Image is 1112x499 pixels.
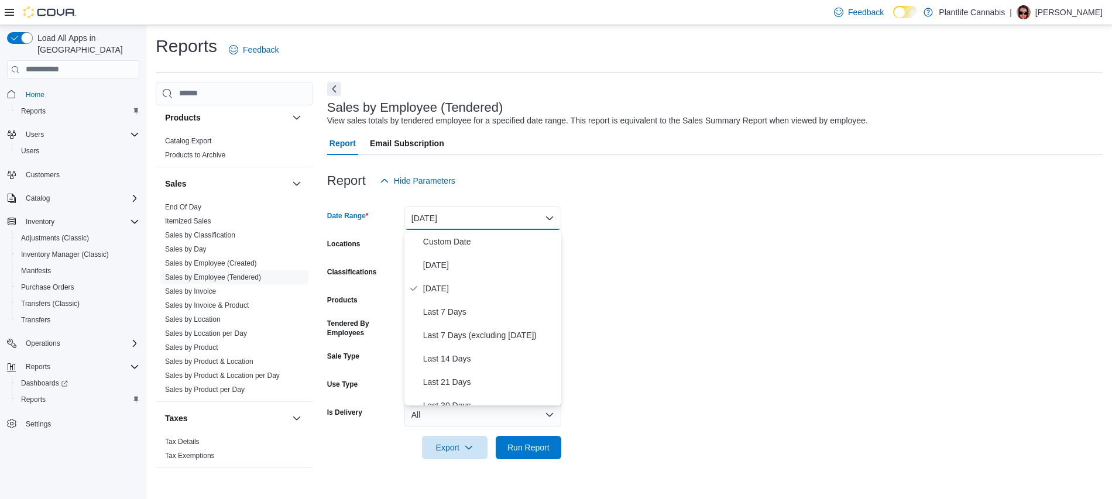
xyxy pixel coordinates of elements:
span: Sales by Location per Day [165,329,247,338]
span: Sales by Product [165,343,218,352]
a: Itemized Sales [165,217,211,225]
a: Reports [16,104,50,118]
button: Inventory [2,214,144,230]
a: Inventory Manager (Classic) [16,247,114,261]
span: Users [16,144,139,158]
label: Tendered By Employees [327,319,400,338]
a: Sales by Product & Location [165,357,253,366]
span: Inventory Manager (Classic) [21,250,109,259]
span: Reports [21,360,139,374]
div: Select listbox [404,230,561,405]
button: Manifests [12,263,144,279]
span: Reports [16,393,139,407]
span: Purchase Orders [21,283,74,292]
div: Sales [156,200,313,401]
p: | [1010,5,1012,19]
a: Settings [21,417,56,431]
span: Users [21,146,39,156]
a: Sales by Location [165,315,221,324]
span: Last 7 Days [423,305,557,319]
span: Transfers (Classic) [21,299,80,308]
span: Reports [16,104,139,118]
a: Purchase Orders [16,280,79,294]
button: Catalog [2,190,144,207]
span: Custom Date [423,235,557,249]
span: Reports [21,395,46,404]
span: Inventory Manager (Classic) [16,247,139,261]
span: Sales by Day [165,245,207,254]
span: Export [429,436,481,459]
a: Dashboards [12,375,144,391]
a: Tax Exemptions [165,452,215,460]
button: Export [422,436,488,459]
span: Report [330,132,356,155]
button: Run Report [496,436,561,459]
span: Reports [21,106,46,116]
button: Products [290,111,304,125]
span: Last 30 Days [423,398,557,412]
a: Sales by Location per Day [165,329,247,338]
span: Itemized Sales [165,216,211,226]
div: Sasha Iemelianenko [1017,5,1031,19]
button: All [404,403,561,426]
span: Sales by Invoice [165,287,216,296]
button: Customers [2,166,144,183]
button: Sales [290,177,304,191]
span: Catalog Export [165,136,211,146]
span: Run Report [507,442,550,453]
span: End Of Day [165,202,201,212]
label: Use Type [327,380,358,389]
h1: Reports [156,35,217,58]
button: Inventory [21,215,59,229]
button: Sales [165,178,287,190]
a: Catalog Export [165,137,211,145]
nav: Complex example [7,81,139,463]
span: Operations [21,336,139,350]
span: Dashboards [21,378,68,388]
button: Taxes [290,411,304,425]
span: Transfers [16,313,139,327]
span: [DATE] [423,281,557,295]
button: Reports [12,391,144,408]
button: Home [2,86,144,103]
button: Users [12,143,144,159]
span: Adjustments (Classic) [16,231,139,245]
span: Tax Exemptions [165,451,215,460]
span: Catalog [21,191,139,205]
label: Locations [327,239,361,249]
span: Customers [21,167,139,182]
button: Users [2,126,144,143]
button: Operations [2,335,144,352]
span: Inventory [21,215,139,229]
span: Sales by Classification [165,230,235,240]
button: Adjustments (Classic) [12,230,144,246]
span: Transfers [21,315,50,325]
span: [DATE] [423,258,557,272]
span: Last 7 Days (excluding [DATE]) [423,328,557,342]
button: Next [327,82,341,96]
a: End Of Day [165,203,201,211]
span: Sales by Product per Day [165,385,245,394]
label: Products [327,295,358,305]
p: [PERSON_NAME] [1035,5,1103,19]
a: Feedback [224,38,283,61]
span: Home [21,87,139,102]
a: Customers [21,168,64,182]
p: Plantlife Cannabis [939,5,1005,19]
a: Sales by Invoice & Product [165,301,249,309]
button: Operations [21,336,65,350]
span: Users [21,128,139,142]
button: Transfers (Classic) [12,295,144,312]
a: Sales by Employee (Created) [165,259,257,267]
span: Hide Parameters [394,175,455,187]
a: Tax Details [165,438,200,446]
span: Purchase Orders [16,280,139,294]
button: Products [165,112,287,123]
img: Cova [23,6,76,18]
div: View sales totals by tendered employee for a specified date range. This report is equivalent to t... [327,115,868,127]
a: Reports [16,393,50,407]
span: Feedback [243,44,279,56]
div: Products [156,134,313,167]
